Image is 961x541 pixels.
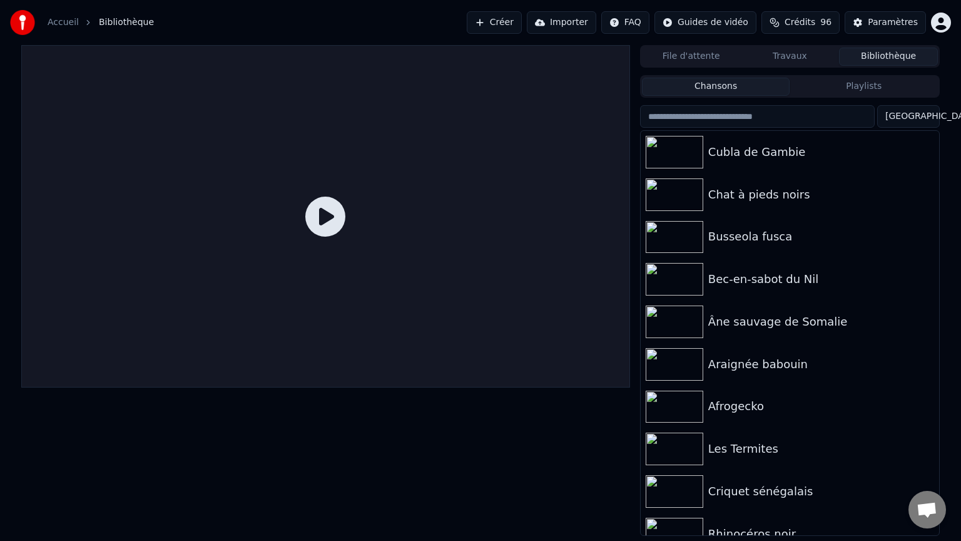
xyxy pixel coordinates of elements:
[708,440,934,458] div: Les Termites
[708,186,934,204] div: Chat à pieds noirs
[790,78,938,96] button: Playlists
[908,491,946,528] div: Ouvrir le chat
[99,16,154,29] span: Bibliothèque
[708,270,934,288] div: Bec-en-sabot du Nil
[48,16,154,29] nav: breadcrumb
[654,11,756,34] button: Guides de vidéo
[708,483,934,500] div: Criquet sénégalais
[708,143,934,161] div: Cubla de Gambie
[868,16,918,29] div: Paramètres
[601,11,649,34] button: FAQ
[527,11,596,34] button: Importer
[839,48,938,66] button: Bibliothèque
[48,16,79,29] a: Accueil
[10,10,35,35] img: youka
[642,78,790,96] button: Chansons
[845,11,926,34] button: Paramètres
[708,398,934,415] div: Afrogecko
[785,16,815,29] span: Crédits
[741,48,840,66] button: Travaux
[708,356,934,373] div: Araignée babouin
[708,228,934,245] div: Busseola fusca
[820,16,831,29] span: 96
[467,11,522,34] button: Créer
[642,48,741,66] button: File d'attente
[708,313,934,331] div: Âne sauvage de Somalie
[761,11,840,34] button: Crédits96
